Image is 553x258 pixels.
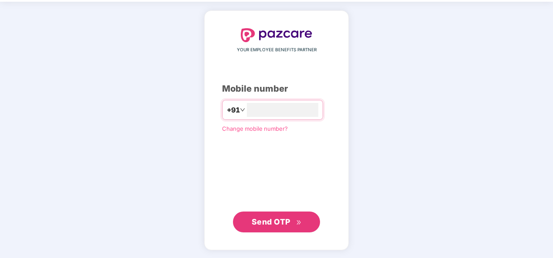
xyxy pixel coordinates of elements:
[296,220,302,225] span: double-right
[240,107,245,112] span: down
[241,28,312,42] img: logo
[233,212,320,232] button: Send OTPdouble-right
[252,217,290,226] span: Send OTP
[222,125,288,132] a: Change mobile number?
[237,46,317,53] span: YOUR EMPLOYEE BENEFITS PARTNER
[227,105,240,116] span: +91
[222,82,331,96] div: Mobile number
